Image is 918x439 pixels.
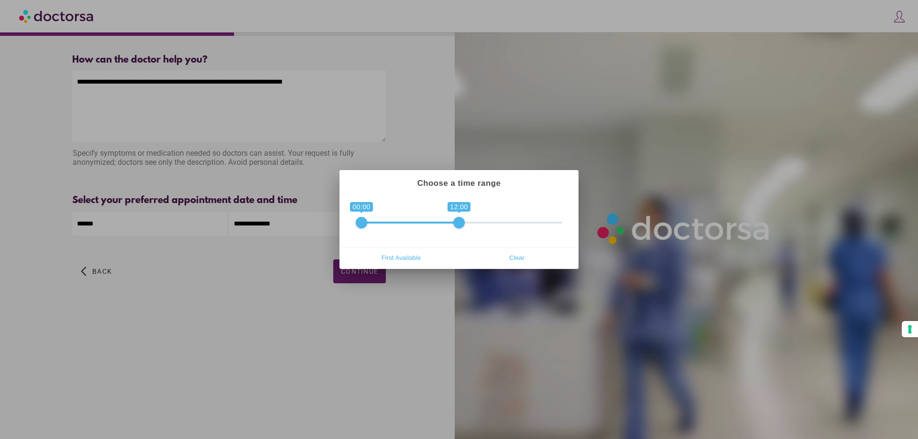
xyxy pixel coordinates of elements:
button: First Available [343,250,459,265]
button: Clear [459,250,575,265]
strong: Choose a time range [417,179,501,188]
span: 12:00 [448,202,470,212]
button: Your consent preferences for tracking technologies [902,321,918,337]
span: Clear [462,250,572,265]
span: First Available [346,250,456,265]
span: 00:00 [350,202,373,212]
